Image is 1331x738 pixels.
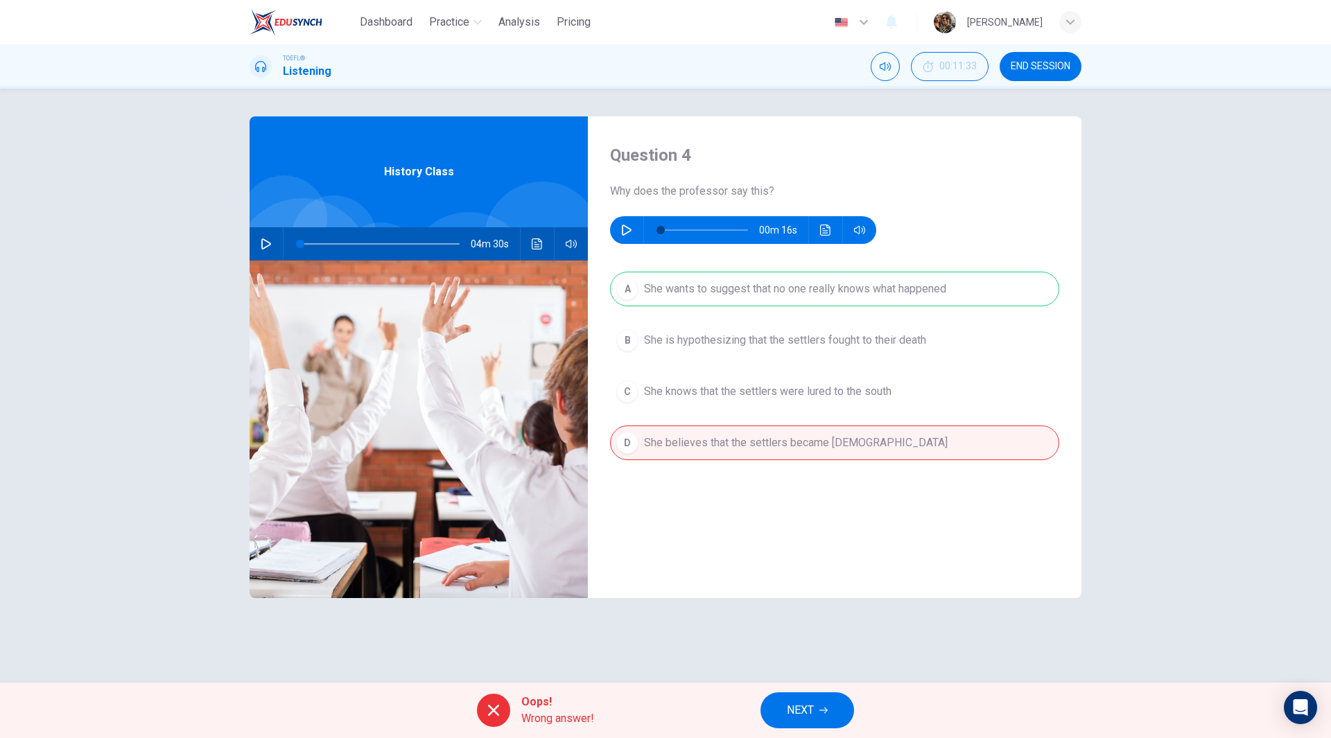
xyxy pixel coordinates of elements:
span: TOEFL® [283,53,305,63]
button: Dashboard [354,10,418,35]
span: Oops! [521,694,594,710]
button: Pricing [551,10,596,35]
button: Practice [424,10,487,35]
div: [PERSON_NAME] [967,14,1043,30]
button: 00:11:33 [911,52,989,81]
h1: Listening [283,63,331,80]
span: Practice [429,14,469,30]
a: EduSynch logo [250,8,354,36]
button: Click to see the audio transcription [526,227,548,261]
span: END SESSION [1011,61,1070,72]
button: Analysis [493,10,546,35]
span: Wrong answer! [521,710,594,727]
span: Analysis [498,14,540,30]
span: 04m 30s [471,227,520,261]
span: Why does the professor say this? [610,183,1059,200]
h4: Question 4 [610,144,1059,166]
span: Dashboard [360,14,412,30]
span: 00m 16s [759,216,808,244]
div: Open Intercom Messenger [1284,691,1317,724]
img: EduSynch logo [250,8,322,36]
span: 00:11:33 [939,61,977,72]
button: NEXT [760,692,854,728]
span: Pricing [557,14,591,30]
div: Hide [911,52,989,81]
button: Click to see the audio transcription [815,216,837,244]
img: Profile picture [934,11,956,33]
img: History Class [250,261,588,598]
img: en [833,17,850,28]
button: END SESSION [1000,52,1081,81]
span: NEXT [787,701,814,720]
div: Mute [871,52,900,81]
span: History Class [384,164,454,180]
